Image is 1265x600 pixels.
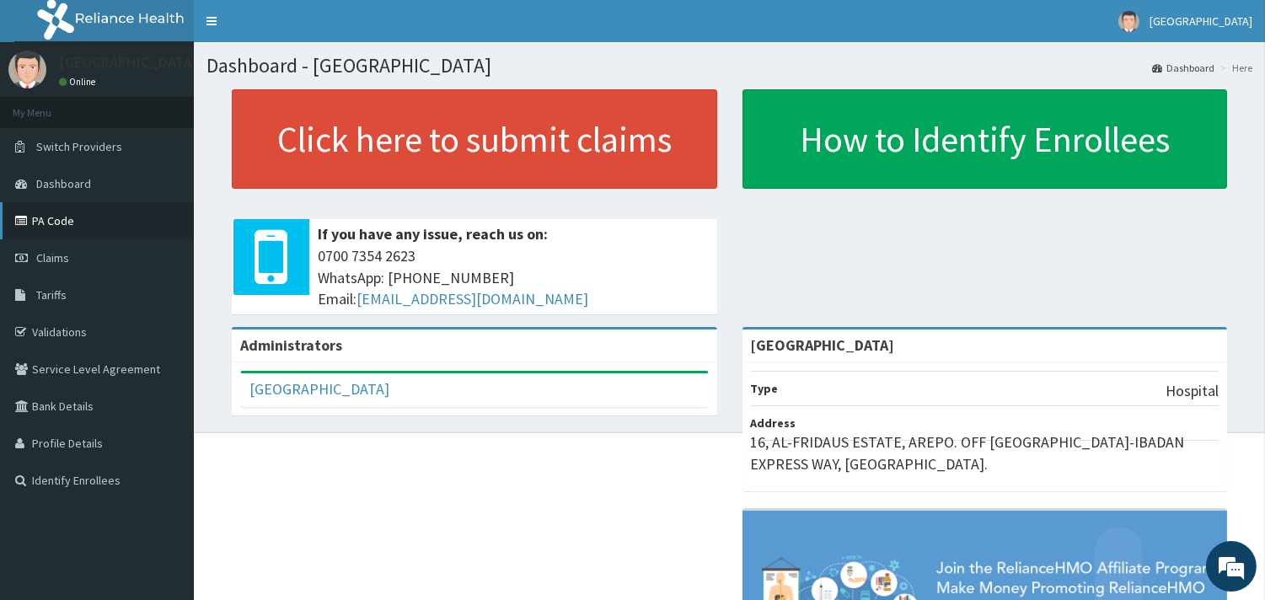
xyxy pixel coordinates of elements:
b: Address [751,415,796,431]
a: Click here to submit claims [232,89,717,189]
span: Claims [36,250,69,265]
h1: Dashboard - [GEOGRAPHIC_DATA] [206,55,1252,77]
a: [EMAIL_ADDRESS][DOMAIN_NAME] [356,289,588,308]
p: 16, AL-FRIDAUS ESTATE, AREPO. OFF [GEOGRAPHIC_DATA]-IBADAN EXPRESS WAY, [GEOGRAPHIC_DATA]. [751,431,1219,474]
b: Administrators [240,335,342,355]
p: Hospital [1166,380,1219,402]
a: Online [59,76,99,88]
span: Tariffs [36,287,67,303]
a: How to Identify Enrollees [742,89,1228,189]
p: [GEOGRAPHIC_DATA] [59,55,198,70]
a: [GEOGRAPHIC_DATA] [249,379,389,399]
b: If you have any issue, reach us on: [318,224,548,244]
li: Here [1216,61,1252,75]
img: User Image [1118,11,1139,32]
img: User Image [8,51,46,88]
span: Switch Providers [36,139,122,154]
a: Dashboard [1152,61,1214,75]
span: 0700 7354 2623 WhatsApp: [PHONE_NUMBER] Email: [318,245,709,310]
strong: [GEOGRAPHIC_DATA] [751,335,895,355]
span: Dashboard [36,176,91,191]
b: Type [751,381,779,396]
span: [GEOGRAPHIC_DATA] [1150,13,1252,29]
